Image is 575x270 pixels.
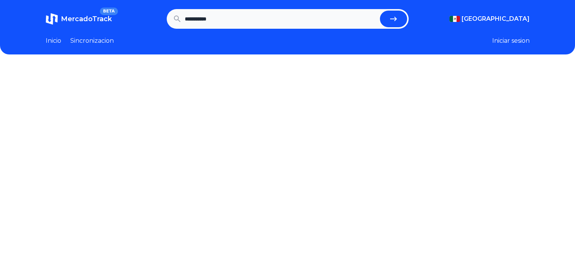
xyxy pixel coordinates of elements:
[46,13,112,25] a: MercadoTrackBETA
[449,16,460,22] img: Mexico
[492,36,530,45] button: Iniciar sesion
[61,15,112,23] span: MercadoTrack
[449,14,530,23] button: [GEOGRAPHIC_DATA]
[70,36,114,45] a: Sincronizacion
[46,13,58,25] img: MercadoTrack
[100,8,118,15] span: BETA
[46,36,61,45] a: Inicio
[462,14,530,23] span: [GEOGRAPHIC_DATA]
